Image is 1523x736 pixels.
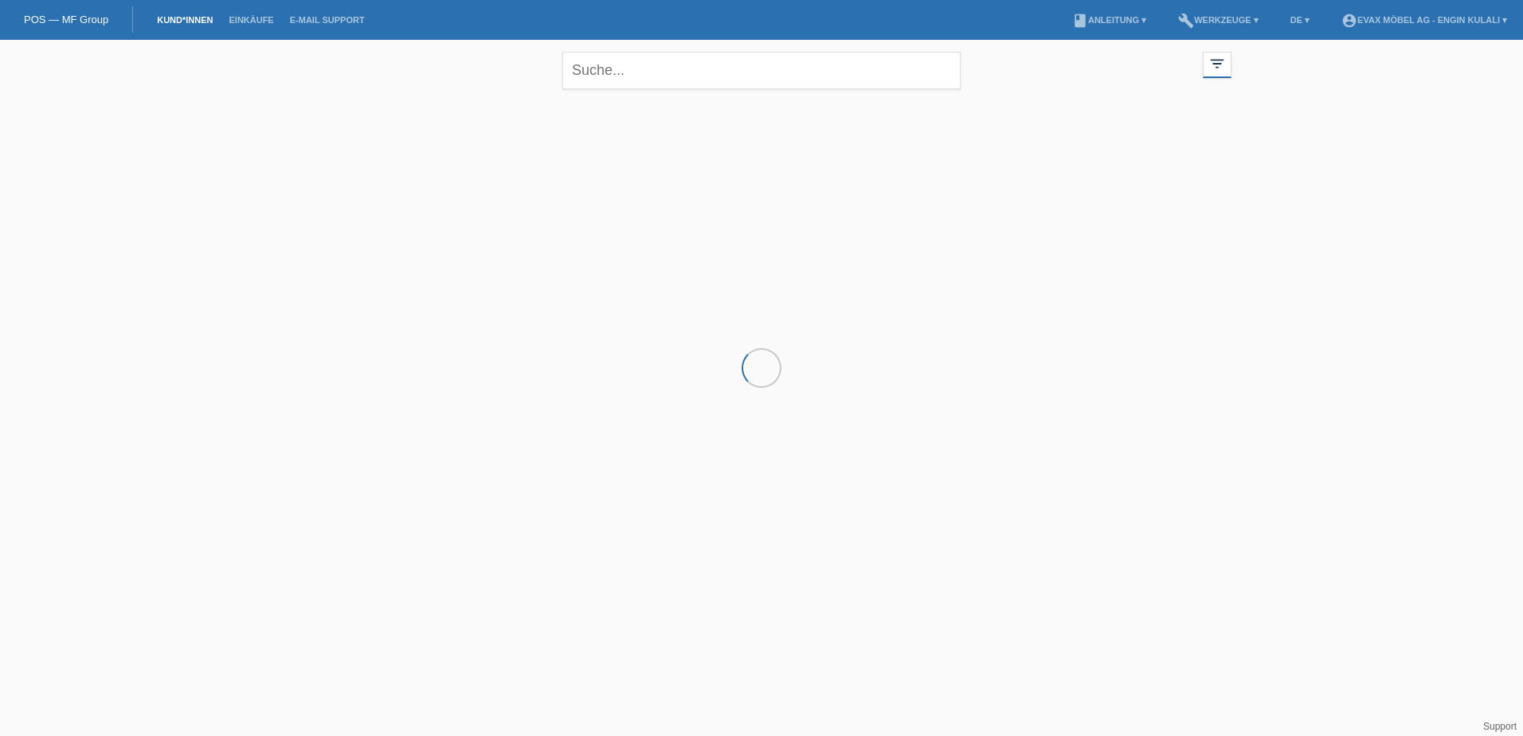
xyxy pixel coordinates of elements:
i: account_circle [1341,13,1357,29]
a: Kund*innen [149,15,221,25]
a: bookAnleitung ▾ [1064,15,1154,25]
a: E-Mail Support [282,15,373,25]
i: filter_list [1208,55,1226,72]
a: account_circleEVAX Möbel AG - Engin Kulali ▾ [1333,15,1515,25]
a: DE ▾ [1282,15,1317,25]
a: Support [1483,721,1517,732]
a: Einkäufe [221,15,281,25]
a: buildWerkzeuge ▾ [1170,15,1267,25]
a: POS — MF Group [24,14,108,25]
input: Suche... [562,52,961,89]
i: book [1072,13,1088,29]
i: build [1178,13,1194,29]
